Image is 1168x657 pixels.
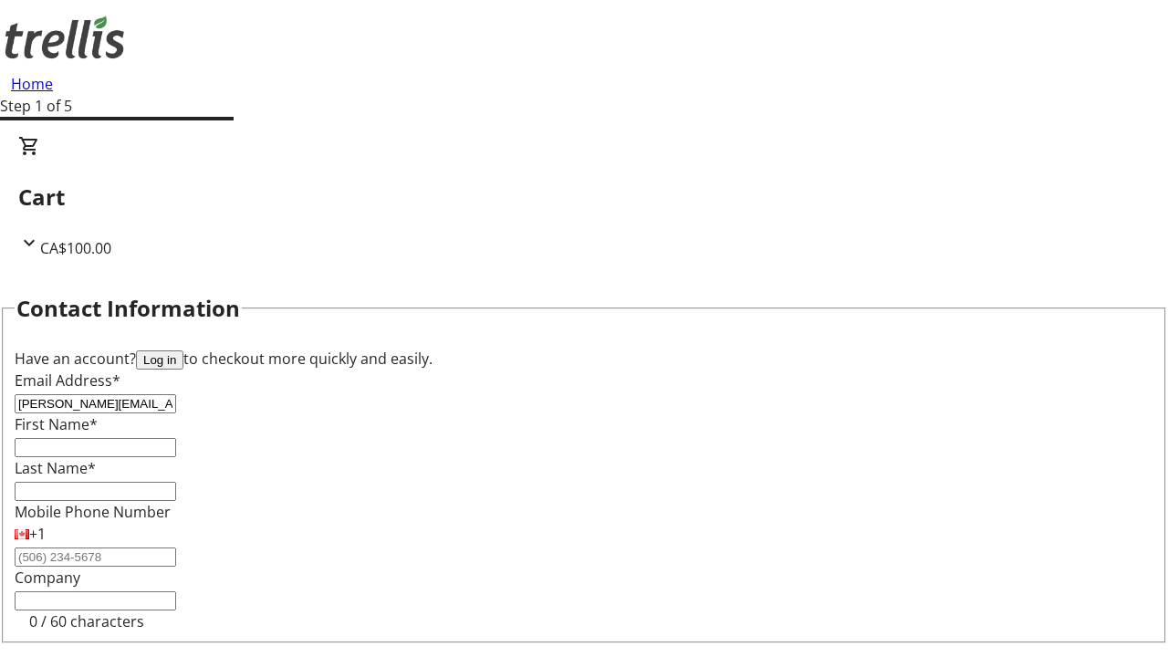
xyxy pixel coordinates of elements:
[18,181,1150,214] h2: Cart
[15,458,96,478] label: Last Name*
[15,414,98,434] label: First Name*
[15,547,176,567] input: (506) 234-5678
[16,292,240,325] h2: Contact Information
[29,611,144,631] tr-character-limit: 0 / 60 characters
[18,135,1150,259] div: CartCA$100.00
[15,348,1153,370] div: Have an account? to checkout more quickly and easily.
[136,350,183,370] button: Log in
[15,370,120,391] label: Email Address*
[40,238,111,258] span: CA$100.00
[15,568,80,588] label: Company
[15,502,171,522] label: Mobile Phone Number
